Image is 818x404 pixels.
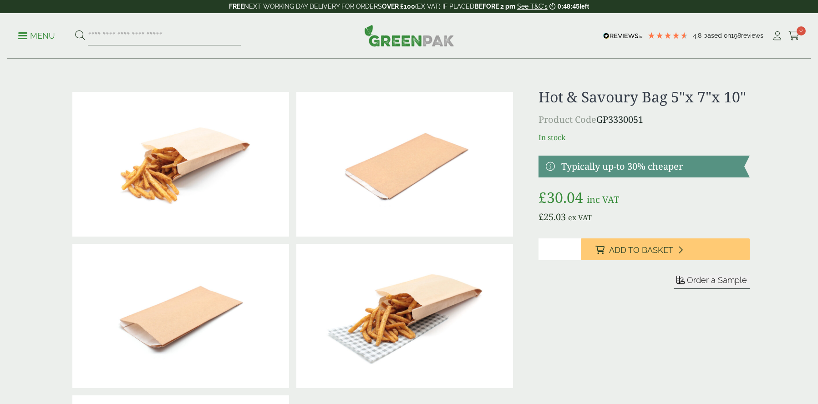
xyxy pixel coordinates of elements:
span: Based on [703,32,731,39]
img: GreenPak Supplies [364,25,454,46]
bdi: 30.04 [539,187,583,207]
h1: Hot & Savoury Bag 5"x 7"x 10" [539,88,749,106]
img: 3330051 Hot N Savoury Brown Bag 5x7x10inch Open [72,244,289,389]
a: 0 [788,29,800,43]
p: Menu [18,30,55,41]
span: 4.8 [693,32,703,39]
bdi: 25.03 [539,211,566,223]
span: Product Code [539,113,596,126]
i: Cart [788,31,800,40]
strong: BEFORE 2 pm [474,3,515,10]
span: reviews [741,32,763,39]
a: See T&C's [517,3,548,10]
span: left [579,3,589,10]
div: 4.79 Stars [647,31,688,40]
span: £ [539,211,544,223]
img: 3330051 Hot N Savoury Brown Bag 5x7x10inch Flat [296,92,513,237]
span: 0 [797,26,806,35]
p: In stock [539,132,749,143]
img: 3330051 Hot N Savoury Brown Bag 5x7x10inch With Fries [72,92,289,237]
span: £ [539,187,547,207]
span: inc VAT [587,193,619,206]
span: Add to Basket [609,245,673,255]
i: My Account [772,31,783,40]
span: Order a Sample [687,275,747,285]
strong: OVER £100 [382,3,415,10]
span: 198 [731,32,741,39]
a: Menu [18,30,55,40]
img: REVIEWS.io [603,33,643,39]
button: Order a Sample [674,275,750,289]
p: GP3330051 [539,113,749,126]
strong: FREE [229,3,244,10]
span: 0:48:45 [558,3,579,10]
img: 3330051 Hot N Savoury Brown Bag 5x7x10inch With Fries V2 [296,244,513,389]
span: ex VAT [568,212,592,222]
button: Add to Basket [581,238,750,260]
